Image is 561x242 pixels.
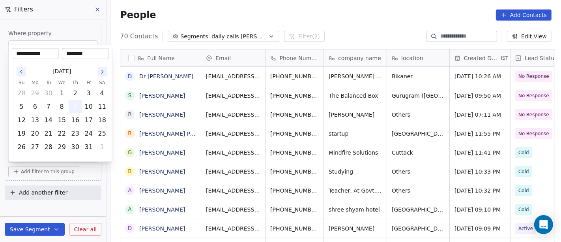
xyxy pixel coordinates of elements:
[42,141,55,153] button: Tuesday, October 28th, 2025
[96,114,108,127] button: Saturday, October 18th, 2025
[82,87,95,100] button: Friday, October 3rd, 2025
[15,141,28,153] button: Sunday, October 26th, 2025
[56,100,68,113] button: Wednesday, October 8th, 2025
[56,87,68,100] button: Wednesday, October 1st, 2025
[69,127,82,140] button: Thursday, October 23rd, 2025
[96,141,108,153] button: Saturday, November 1st, 2025
[42,114,55,127] button: Tuesday, October 14th, 2025
[95,79,109,87] th: Saturday
[69,79,82,87] th: Thursday
[17,67,26,77] button: Go to the Previous Month
[42,100,55,113] button: Tuesday, October 7th, 2025
[29,114,41,127] button: Monday, October 13th, 2025
[69,100,82,113] button: Today, Thursday, October 9th, 2025, selected
[28,79,42,87] th: Monday
[98,67,107,77] button: Go to the Next Month
[29,141,41,153] button: Monday, October 27th, 2025
[42,87,55,100] button: Tuesday, September 30th, 2025
[82,100,95,113] button: Friday, October 10th, 2025
[42,79,55,87] th: Tuesday
[15,79,109,154] table: October 2025
[15,114,28,127] button: Sunday, October 12th, 2025
[29,100,41,113] button: Monday, October 6th, 2025
[69,87,82,100] button: Thursday, October 2nd, 2025
[15,127,28,140] button: Sunday, October 19th, 2025
[56,141,68,153] button: Wednesday, October 29th, 2025
[82,127,95,140] button: Friday, October 24th, 2025
[56,114,68,127] button: Wednesday, October 15th, 2025
[15,79,28,87] th: Sunday
[82,79,95,87] th: Friday
[29,127,41,140] button: Monday, October 20th, 2025
[69,141,82,153] button: Thursday, October 30th, 2025
[96,87,108,100] button: Saturday, October 4th, 2025
[15,87,28,100] button: Sunday, September 28th, 2025
[96,100,108,113] button: Saturday, October 11th, 2025
[15,100,28,113] button: Sunday, October 5th, 2025
[82,141,95,153] button: Friday, October 31st, 2025
[56,127,68,140] button: Wednesday, October 22nd, 2025
[82,114,95,127] button: Friday, October 17th, 2025
[69,114,82,127] button: Thursday, October 16th, 2025
[52,67,71,76] span: [DATE]
[55,79,69,87] th: Wednesday
[42,127,55,140] button: Tuesday, October 21st, 2025
[96,127,108,140] button: Saturday, October 25th, 2025
[29,87,41,100] button: Monday, September 29th, 2025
